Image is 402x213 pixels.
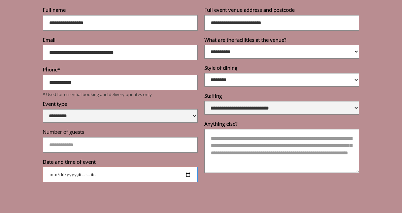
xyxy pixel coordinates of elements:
[43,66,198,75] label: Phone*
[204,6,359,15] label: Full event venue address and postcode
[204,64,359,73] label: Style of dining
[43,100,198,109] label: Event type
[43,158,198,167] label: Date and time of event
[43,36,198,45] label: Email
[204,120,359,129] label: Anything else?
[204,36,359,45] label: What are the facilities at the venue?
[43,92,198,97] p: * Used for essential booking and delivery updates only
[43,128,198,137] label: Number of guests
[204,92,359,101] label: Staffing
[43,6,198,15] label: Full name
